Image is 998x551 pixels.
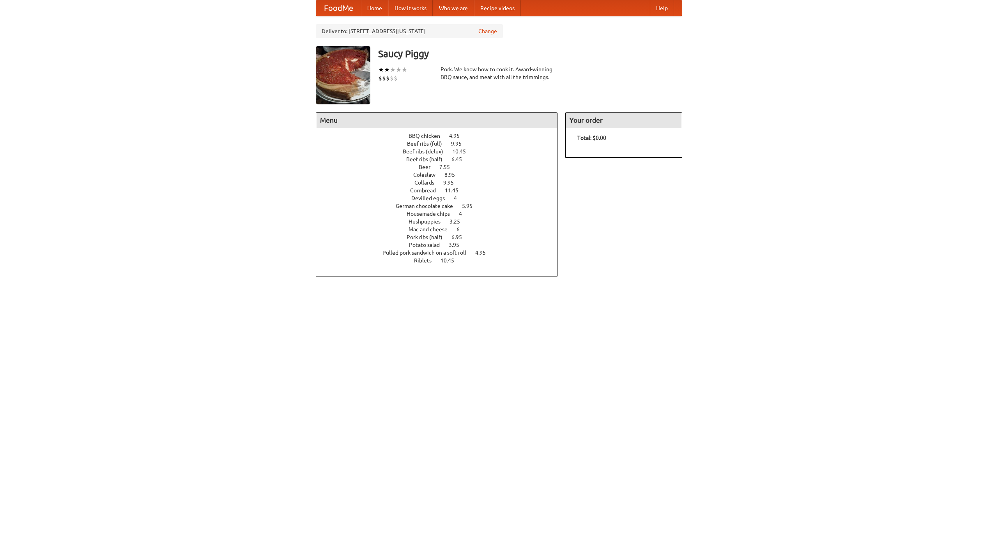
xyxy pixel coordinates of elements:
h4: Your order [566,113,682,128]
span: 10.45 [441,257,462,264]
div: Pork. We know how to cook it. Award-winning BBQ sauce, and meat with all the trimmings. [441,65,557,81]
span: Housemade chips [407,211,458,217]
span: 4 [459,211,470,217]
li: ★ [384,65,390,74]
span: 11.45 [445,187,466,194]
span: 4.95 [449,133,467,139]
li: $ [382,74,386,83]
span: 9.95 [451,141,469,147]
span: Pork ribs (half) [407,234,450,240]
a: German chocolate cake 5.95 [396,203,487,209]
span: Pulled pork sandwich on a soft roll [382,250,474,256]
a: Beef ribs (half) 6.45 [406,156,476,162]
a: Cornbread 11.45 [410,187,473,194]
span: Beef ribs (full) [407,141,450,147]
span: 6.95 [451,234,470,240]
li: ★ [402,65,407,74]
span: 3.25 [449,218,468,225]
span: 9.95 [443,180,462,186]
a: Devilled eggs 4 [411,195,471,201]
a: Beer 7.55 [419,164,464,170]
span: 10.45 [452,148,474,155]
li: $ [386,74,390,83]
li: ★ [378,65,384,74]
span: Devilled eggs [411,195,453,201]
a: Change [478,27,497,35]
b: Total: $0.00 [577,135,606,141]
a: Pulled pork sandwich on a soft roll 4.95 [382,250,500,256]
span: 7.55 [439,164,458,170]
span: Beef ribs (half) [406,156,450,162]
a: Potato salad 3.95 [409,242,474,248]
a: How it works [388,0,433,16]
span: 5.95 [462,203,480,209]
li: $ [394,74,398,83]
a: Housemade chips 4 [407,211,476,217]
a: Home [361,0,388,16]
a: Coleslaw 8.95 [413,172,469,178]
span: 6.45 [451,156,470,162]
span: Mac and cheese [409,226,455,232]
span: Coleslaw [413,172,443,178]
span: Riblets [414,257,439,264]
a: Hushpuppies 3.25 [409,218,474,225]
span: 4 [454,195,465,201]
li: $ [378,74,382,83]
h4: Menu [316,113,557,128]
span: 8.95 [444,172,463,178]
span: Collards [414,180,442,186]
a: Riblets 10.45 [414,257,469,264]
span: German chocolate cake [396,203,461,209]
span: Potato salad [409,242,448,248]
a: Beef ribs (full) 9.95 [407,141,476,147]
span: Beef ribs (delux) [403,148,451,155]
a: BBQ chicken 4.95 [409,133,474,139]
span: BBQ chicken [409,133,448,139]
span: 3.95 [449,242,467,248]
span: 4.95 [475,250,494,256]
span: Hushpuppies [409,218,448,225]
img: angular.jpg [316,46,370,104]
span: 6 [457,226,467,232]
li: $ [390,74,394,83]
li: ★ [396,65,402,74]
a: Who we are [433,0,474,16]
div: Deliver to: [STREET_ADDRESS][US_STATE] [316,24,503,38]
span: Cornbread [410,187,444,194]
h3: Saucy Piggy [378,46,682,62]
li: ★ [390,65,396,74]
a: Beef ribs (delux) 10.45 [403,148,480,155]
a: Mac and cheese 6 [409,226,474,232]
a: FoodMe [316,0,361,16]
a: Collards 9.95 [414,180,468,186]
a: Help [650,0,674,16]
span: Beer [419,164,438,170]
a: Recipe videos [474,0,521,16]
a: Pork ribs (half) 6.95 [407,234,476,240]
